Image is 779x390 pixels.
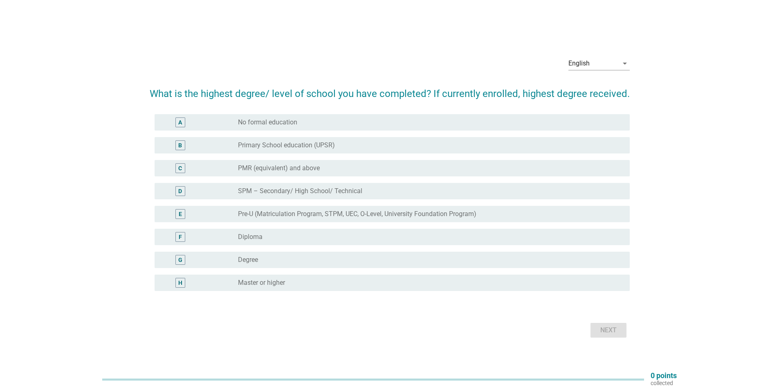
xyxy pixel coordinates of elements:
[238,233,263,241] label: Diploma
[238,141,335,149] label: Primary School education (UPSR)
[238,279,285,287] label: Master or higher
[178,255,182,264] div: G
[178,278,182,287] div: H
[620,59,630,68] i: arrow_drop_down
[178,187,182,195] div: D
[150,78,630,101] h2: What is the highest degree/ level of school you have completed? If currently enrolled, highest de...
[178,141,182,149] div: B
[238,118,297,126] label: No formal education
[238,164,320,172] label: PMR (equivalent) and above
[238,210,476,218] label: Pre-U (Matriculation Program, STPM, UEC, O-Level, University Foundation Program)
[651,379,677,387] p: collected
[651,372,677,379] p: 0 points
[238,256,258,264] label: Degree
[568,60,590,67] div: English
[178,164,182,172] div: C
[179,232,182,241] div: F
[178,118,182,126] div: A
[179,210,182,218] div: E
[238,187,362,195] label: SPM – Secondary/ High School/ Technical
